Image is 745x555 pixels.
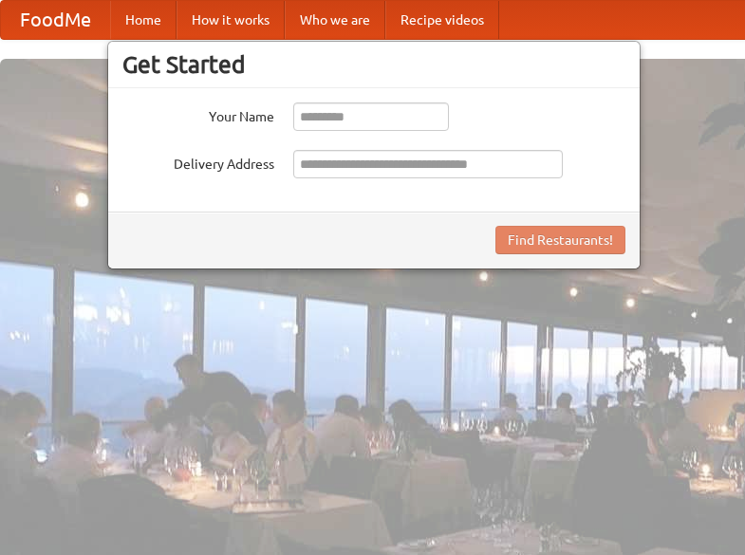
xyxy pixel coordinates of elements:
[110,1,177,39] a: Home
[495,226,625,254] button: Find Restaurants!
[122,102,274,126] label: Your Name
[285,1,385,39] a: Who we are
[122,150,274,174] label: Delivery Address
[385,1,499,39] a: Recipe videos
[122,50,625,79] h3: Get Started
[1,1,110,39] a: FoodMe
[177,1,285,39] a: How it works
